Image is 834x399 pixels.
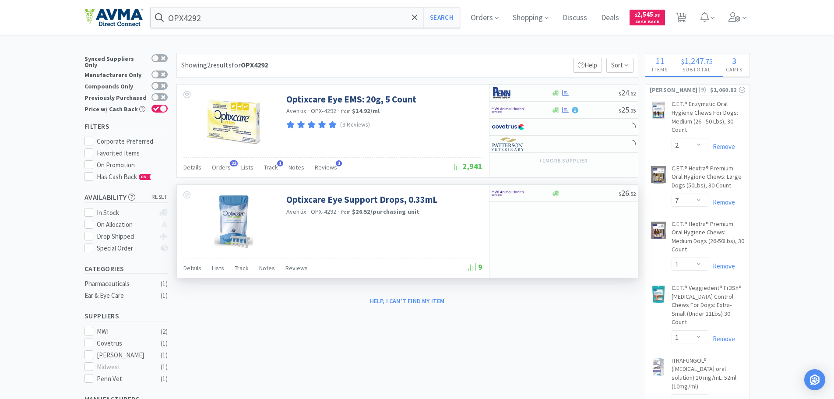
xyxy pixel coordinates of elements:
[241,163,253,171] span: Lists
[235,264,249,272] span: Track
[352,107,380,115] strong: $14.92 / ml
[710,85,745,95] div: $1,060.82
[307,208,309,215] span: ·
[338,107,340,115] span: ·
[183,163,201,171] span: Details
[804,369,825,390] div: Open Intercom Messenger
[619,191,621,197] span: $
[650,85,698,95] span: [PERSON_NAME]
[205,93,262,150] img: 8d20c09f84d44b0085b967625b812b8a_337886.jpeg
[706,57,713,66] span: 75
[84,54,147,68] div: Synced Suppliers Only
[286,194,437,205] a: Optixcare Eye Support Drops, 0.33mL
[97,231,155,242] div: Drop Shipped
[650,102,667,119] img: 047f0ad8ebd84c029038ece1aad94b25_51184.jpeg
[315,163,337,171] span: Reviews
[286,107,306,115] a: Aventix
[492,138,524,151] img: f5e969b455434c6296c6d81ef179fa71_3.png
[338,208,340,215] span: ·
[606,58,633,73] span: Sort
[653,12,660,18] span: . 58
[84,82,147,89] div: Compounds Only
[672,100,745,138] a: C.E.T.® Enzymatic Oral Hygiene Chews For Dogs: Medium (26 - 50 Lbs), 30 Count
[619,90,621,97] span: $
[619,105,636,115] span: 25
[674,65,719,74] h4: Subtotal
[161,290,168,301] div: ( 1 )
[97,208,155,218] div: In Stock
[161,338,168,349] div: ( 1 )
[139,174,148,180] span: CB
[307,107,309,115] span: ·
[84,121,168,131] h5: Filters
[492,103,524,117] img: f6b2451649754179b5b4e0c70c3f7cb0_2.png
[423,7,460,28] button: Search
[697,85,710,94] span: ( 9 )
[151,193,168,202] span: reset
[97,173,151,181] span: Has Cash Back
[492,120,524,134] img: 77fca1acd8b6420a9015268ca798ef17_1.png
[650,286,667,303] img: 23acc3de5f3f47258cc4bca21d71aa06_263937.jpeg
[97,350,151,360] div: [PERSON_NAME]
[635,12,637,18] span: $
[311,208,337,215] span: OPX-4292
[681,57,684,66] span: $
[340,120,370,130] p: (3 Reviews)
[684,55,704,66] span: 1,247
[655,55,664,66] span: 11
[708,198,735,206] a: Remove
[492,86,524,99] img: e1133ece90fa4a959c5ae41b0808c578_9.png
[635,20,660,25] span: Cash Back
[161,374,168,384] div: ( 1 )
[97,326,151,337] div: MWI
[708,142,735,151] a: Remove
[719,65,750,74] h4: Carts
[84,8,143,27] img: e4e33dab9f054f5782a47901c742baa9_102.png
[708,262,735,270] a: Remove
[84,264,168,274] h5: Categories
[230,160,238,166] span: 23
[672,357,745,394] a: ITRAFUNGOL® ([MEDICAL_DATA] oral solution) 10 mg/mL: 52ml (10mg/ml)
[161,362,168,372] div: ( 1 )
[84,290,155,301] div: Ear & Eye Care
[84,71,147,78] div: Manufacturers Only
[161,326,168,337] div: ( 2 )
[650,358,667,376] img: 35adaad4a05f4d0ba7210c6e772ebc22_283314.jpeg
[259,264,275,272] span: Notes
[214,194,253,251] img: be54619bf7cf4dca87f435af88fe1036_660489.png
[84,105,147,112] div: Price w/ Cash Back
[97,148,168,159] div: Favorited Items
[341,108,351,114] span: from
[629,90,636,97] span: . 62
[492,187,524,200] img: f6b2451649754179b5b4e0c70c3f7cb0_2.png
[84,279,155,289] div: Pharmaceuticals
[181,60,268,71] div: Showing 2 results
[559,14,591,22] a: Discuss
[674,56,719,65] div: .
[285,264,308,272] span: Reviews
[630,6,665,29] a: $2,545.58Cash Back
[672,164,745,194] a: C.E.T.® Hextra® Premium Oral Hygiene Chews: Large Dogs (50Lbs), 30 Count
[672,220,745,258] a: C.E.T.® Hextra® Premium Oral Hygiene Chews: Medium Dogs (26-50Lbs), 30 Count
[97,338,151,349] div: Covetrus
[84,192,168,202] h5: Availability
[212,264,224,272] span: Lists
[161,279,168,289] div: ( 1 )
[650,222,667,239] img: 63b337441e7a430cb46e1846c84bf49e_51189.jpeg
[672,284,745,330] a: C.E.T.® Veggiedent® Fr3Sh® [MEDICAL_DATA] Control Chews For Dogs: Extra-Small (Under 11Lbs) 30 Count
[573,58,602,73] p: Help
[535,155,592,167] button: +1more supplier
[336,160,342,166] span: 3
[289,163,304,171] span: Notes
[286,208,306,215] a: Aventix
[619,107,621,114] span: $
[619,88,636,98] span: 24
[341,209,351,215] span: from
[277,160,283,166] span: 1
[97,136,168,147] div: Corporate Preferred
[598,14,623,22] a: Deals
[645,65,675,74] h4: Items
[212,163,231,171] span: Orders
[97,362,151,372] div: Midwest
[365,293,450,308] button: Help, I can't find my item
